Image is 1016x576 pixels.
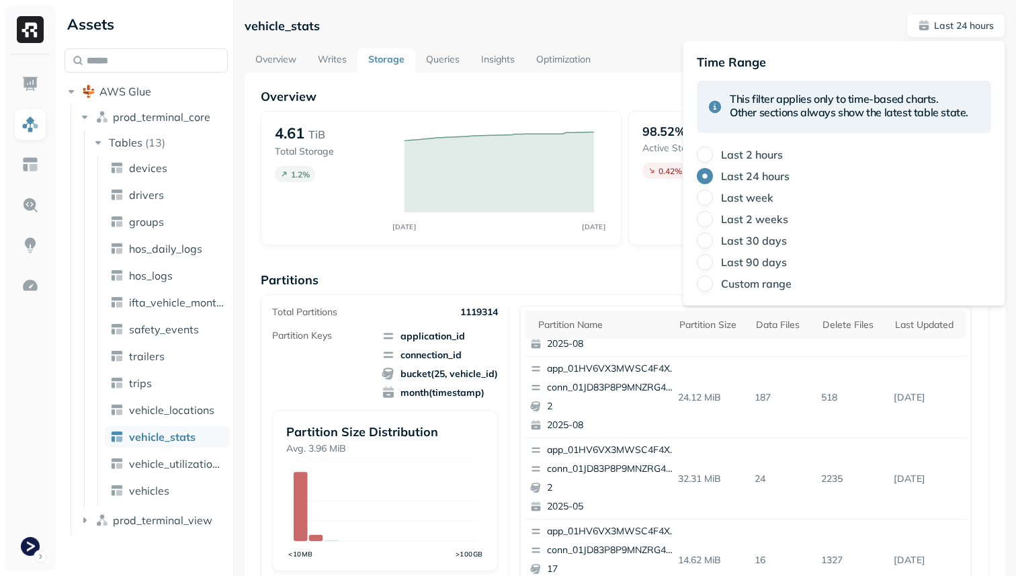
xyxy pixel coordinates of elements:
[673,548,750,572] p: 14.62 MiB
[110,215,124,229] img: table
[105,426,230,448] a: vehicle_stats
[129,161,167,175] span: devices
[749,548,816,572] p: 16
[547,400,677,413] p: 2
[357,48,415,73] a: Storage
[749,467,816,491] p: 24
[275,124,304,142] p: 4.61
[65,81,228,102] button: AWS Glue
[110,269,124,282] img: table
[113,110,210,124] span: prod_terminal_core
[129,215,164,229] span: groups
[105,345,230,367] a: trailers
[934,19,994,32] p: Last 24 hours
[538,319,666,331] div: Partition name
[679,319,743,331] div: Partition size
[78,509,228,531] button: prod_terminal_view
[547,381,677,395] p: conn_01JD83P8P9MNZRG498RJMD6HQH
[21,537,40,556] img: Terminal
[888,386,966,409] p: Aug 26, 2025
[105,480,230,501] a: vehicles
[129,242,202,255] span: hos_daily_logs
[22,196,39,214] img: Query Explorer
[272,306,337,319] p: Total Partitions
[547,544,677,557] p: conn_01JD83P8P9MNZRG498RJMD6HQH
[110,323,124,336] img: table
[245,18,320,34] p: vehicle_stats
[105,399,230,421] a: vehicle_locations
[129,403,214,417] span: vehicle_locations
[110,349,124,363] img: table
[91,132,229,153] button: Tables(13)
[17,16,44,43] img: Ryft
[129,296,224,309] span: ifta_vehicle_months
[110,403,124,417] img: table
[105,157,230,179] a: devices
[642,142,706,155] p: Active storage
[659,166,682,176] p: 0.42 %
[110,376,124,390] img: table
[129,457,224,470] span: vehicle_utilization_day
[525,438,683,519] button: app_01HV6VX3MWSC4F4X5D9VZ3MYFVconn_01JD83P8P9MNZRG498RJMD6HQH22025-05
[22,156,39,173] img: Asset Explorer
[642,124,686,139] p: 98.52%
[547,525,677,538] p: app_01HV6VX3MWSC4F4X5D9VZ3MYFV
[22,237,39,254] img: Insights
[547,337,677,351] p: 2025-08
[261,272,989,288] p: Partitions
[888,467,966,491] p: Aug 26, 2025
[22,75,39,93] img: Dashboard
[105,184,230,206] a: drivers
[816,467,888,491] p: 2235
[382,386,498,399] span: month(timestamp)
[105,453,230,475] a: vehicle_utilization_day
[105,292,230,313] a: ifta_vehicle_months
[456,550,483,558] tspan: >100GB
[721,169,790,183] label: Last 24 hours
[895,319,960,331] div: Last updated
[888,548,966,572] p: Aug 26, 2025
[129,269,173,282] span: hos_logs
[129,430,196,444] span: vehicle_stats
[288,550,313,558] tspan: <10MB
[105,238,230,259] a: hos_daily_logs
[906,13,1005,38] button: Last 24 hours
[129,323,199,336] span: safety_events
[721,148,783,161] label: Last 2 hours
[105,319,230,340] a: safety_events
[756,319,809,331] div: Data Files
[129,349,165,363] span: trailers
[22,116,39,133] img: Assets
[721,191,773,204] label: Last week
[547,563,677,576] p: 17
[547,462,677,476] p: conn_01JD83P8P9MNZRG498RJMD6HQH
[697,54,991,70] p: Time Range
[105,372,230,394] a: trips
[816,548,888,572] p: 1327
[721,234,787,247] label: Last 30 days
[382,367,498,380] span: bucket(25, vehicle_id)
[261,89,989,104] p: Overview
[109,136,142,149] span: Tables
[460,306,498,319] p: 1119314
[110,457,124,470] img: table
[95,110,109,124] img: namespace
[272,329,332,342] p: Partition Keys
[110,430,124,444] img: table
[525,48,601,73] a: Optimization
[547,481,677,495] p: 2
[110,242,124,255] img: table
[308,126,325,142] p: TiB
[129,376,152,390] span: trips
[286,442,484,455] p: Avg. 3.96 MiB
[673,467,750,491] p: 32.31 MiB
[307,48,357,73] a: Writes
[65,13,228,35] div: Assets
[470,48,525,73] a: Insights
[110,296,124,309] img: table
[721,277,792,290] label: Custom range
[95,513,109,527] img: namespace
[110,161,124,175] img: table
[82,85,95,98] img: root
[547,444,677,457] p: app_01HV6VX3MWSC4F4X5D9VZ3MYFV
